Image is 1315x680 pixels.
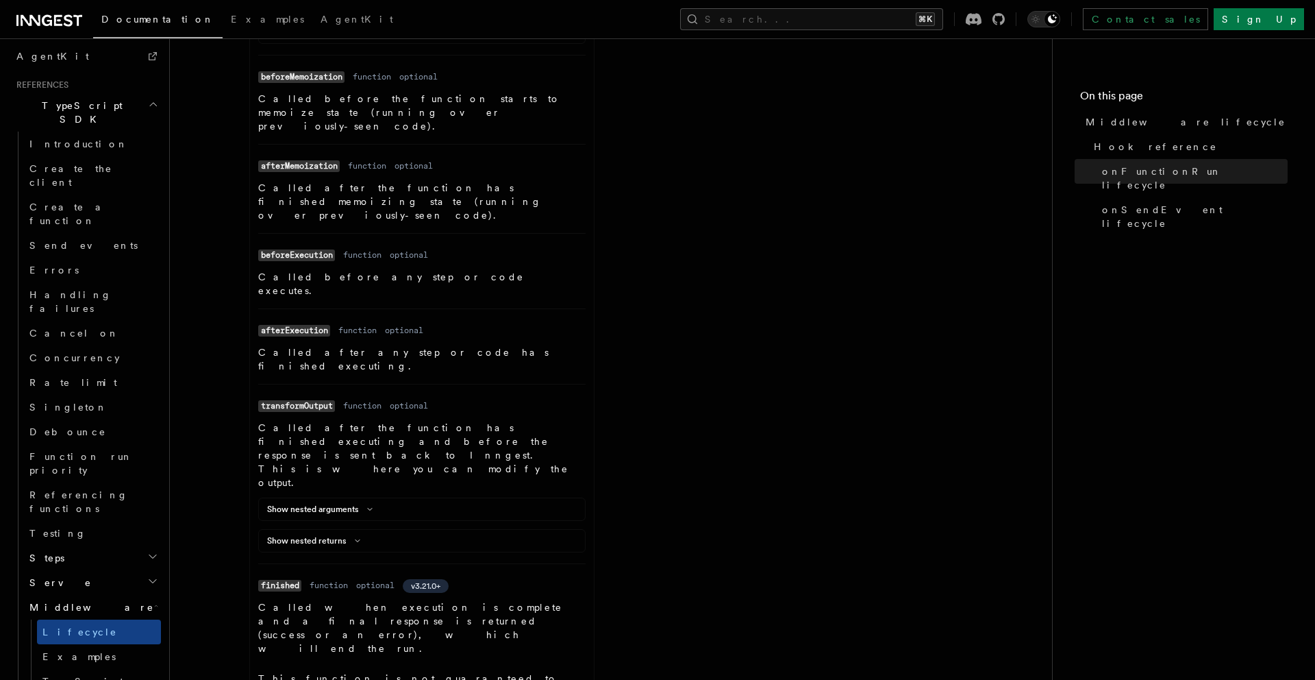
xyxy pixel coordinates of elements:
button: Steps [24,546,161,570]
code: afterExecution [258,325,330,337]
code: afterMemoization [258,160,340,172]
a: Middleware lifecycle [1080,110,1288,134]
span: Debounce [29,426,106,437]
span: Create the client [29,163,112,188]
span: Lifecycle [42,627,117,637]
a: Create the client [24,156,161,195]
button: TypeScript SDK [11,93,161,132]
a: Examples [223,4,312,37]
span: Singleton [29,402,108,413]
a: Rate limit [24,370,161,395]
span: Referencing functions [29,489,128,514]
button: Toggle dark mode [1027,11,1060,27]
p: Called after the function has finished memoizing state (running over previously-seen code). [258,181,586,222]
span: Middleware lifecycle [1086,115,1286,129]
button: Show nested arguments [267,504,378,515]
code: transformOutput [258,400,335,412]
a: onSendEvent lifecycle [1097,197,1288,236]
code: beforeMemoization [258,71,345,83]
p: Called before any step or code executes. [258,270,586,297]
p: Called when execution is complete and a final response is returned (success or an error), which w... [258,600,586,655]
a: Lifecycle [37,620,161,644]
a: Handling failures [24,282,161,321]
code: beforeExecution [258,250,335,261]
span: TypeScript SDK [11,99,148,126]
span: Create a function [29,202,111,226]
span: Testing [29,528,86,539]
dd: optional [390,400,428,411]
span: AgentKit [16,51,89,62]
dd: function [348,160,386,171]
a: Referencing functions [24,483,161,521]
kbd: ⌘K [916,12,935,26]
span: Examples [231,14,304,25]
p: Called after any step or code has finished executing. [258,345,586,373]
button: Show nested returns [267,535,366,546]
a: Singleton [24,395,161,420]
span: Send events [29,240,138,251]
a: Create a function [24,195,161,233]
span: Steps [24,551,64,565]
a: Examples [37,644,161,669]
h4: On this page [1080,88,1288,110]
dd: function [343,250,381,260]
a: Concurrency [24,345,161,370]
span: onFunctionRun lifecycle [1102,165,1288,192]
dd: optional [390,250,428,260]
a: Debounce [24,420,161,444]
span: Examples [42,651,116,662]
a: onFunctionRun lifecycle [1097,159,1288,197]
a: AgentKit [312,4,401,37]
span: Rate limit [29,377,117,388]
span: onSendEvent lifecycle [1102,203,1288,230]
p: Called after the function has finished executing and before the response is sent back to Inngest.... [258,421,586,489]
span: Handling failures [29,289,112,314]
a: Cancel on [24,321,161,345]
span: References [11,80,68,90]
span: Cancel on [29,328,119,339]
p: Called before the function starts to memoize state (running over previously-seen code). [258,92,586,133]
button: Middleware [24,595,161,620]
a: Send events [24,233,161,258]
dd: optional [356,580,394,591]
dd: optional [385,325,423,336]
a: Function run priority [24,444,161,483]
button: Serve [24,570,161,595]
span: Function run priority [29,451,133,476]
button: Search...⌘K [680,8,943,30]
span: Documentation [101,14,214,25]
dd: function [310,580,348,591]
dd: optional [394,160,433,171]
span: Middleware [24,600,154,614]
a: Testing [24,521,161,546]
span: Hook reference [1094,140,1217,154]
a: Hook reference [1088,134,1288,159]
a: AgentKit [11,44,161,69]
span: Introduction [29,138,128,149]
span: v3.21.0+ [411,581,440,592]
dd: function [343,400,381,411]
a: Contact sales [1083,8,1208,30]
a: Errors [24,258,161,282]
span: Serve [24,576,92,590]
a: Sign Up [1214,8,1304,30]
dd: function [338,325,377,336]
a: Documentation [93,4,223,38]
span: Errors [29,265,79,276]
span: Concurrency [29,352,120,363]
dd: function [353,71,391,82]
a: Introduction [24,132,161,156]
dd: optional [399,71,438,82]
span: AgentKit [321,14,393,25]
code: finished [258,580,301,592]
